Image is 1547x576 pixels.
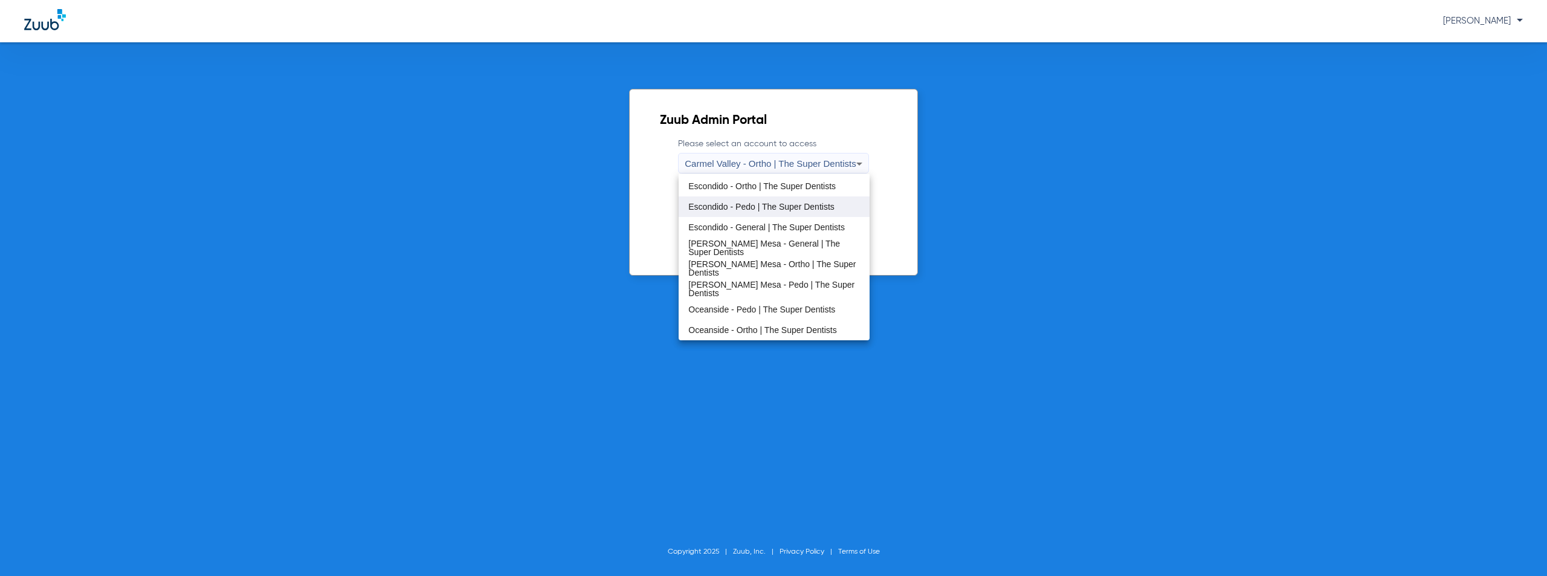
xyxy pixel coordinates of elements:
span: Escondido - General | The Super Dentists [688,223,845,231]
span: Escondido - Ortho | The Super Dentists [688,182,836,190]
span: [PERSON_NAME] Mesa - Ortho | The Super Dentists [688,260,859,277]
span: [PERSON_NAME] Mesa - Pedo | The Super Dentists [688,280,859,297]
span: Escondido - Pedo | The Super Dentists [688,202,835,211]
span: [PERSON_NAME] Mesa - General | The Super Dentists [688,239,859,256]
span: Oceanside - Ortho | The Super Dentists [688,326,836,334]
span: Oceanside - Pedo | The Super Dentists [688,305,835,314]
iframe: Chat Widget [1487,518,1547,576]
